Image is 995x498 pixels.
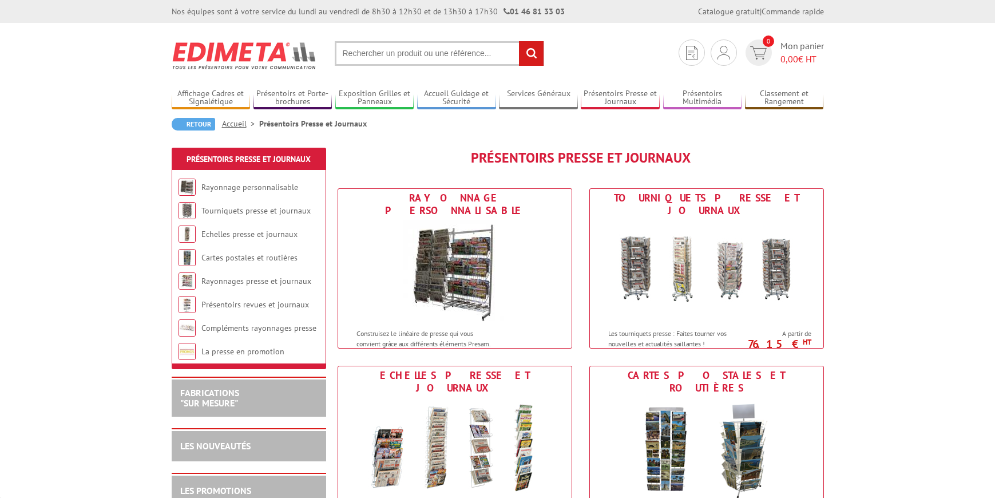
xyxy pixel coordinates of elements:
a: Présentoirs revues et journaux [201,299,309,310]
img: Tourniquets presse et journaux [179,202,196,219]
sup: HT [803,337,811,347]
a: Tourniquets presse et journaux [201,205,311,216]
img: devis rapide [717,46,730,60]
div: Rayonnage personnalisable [341,192,569,217]
span: 0 [763,35,774,47]
a: Rayonnage personnalisable [201,182,298,192]
span: 0,00 [780,53,798,65]
a: Catalogue gratuit [698,6,760,17]
div: Cartes postales et routières [593,369,820,394]
a: Echelles presse et journaux [201,229,298,239]
a: Accueil [222,118,259,129]
a: Compléments rayonnages presse [201,323,316,333]
strong: 01 46 81 33 03 [504,6,565,17]
div: Tourniquets presse et journaux [593,192,820,217]
p: Construisez le linéaire de presse qui vous convient grâce aux différents éléments Presam. [356,329,498,348]
a: La presse en promotion [201,346,284,357]
div: Echelles presse et journaux [341,369,569,394]
input: rechercher [519,41,544,66]
img: Rayonnage personnalisable [179,179,196,196]
a: Accueil Guidage et Sécurité [417,89,496,108]
a: Rayonnage personnalisable Rayonnage personnalisable Construisez le linéaire de presse qui vous co... [338,188,572,349]
a: devis rapide 0 Mon panier 0,00€ HT [743,39,824,66]
a: Tourniquets presse et journaux Tourniquets presse et journaux Les tourniquets presse : Faites tou... [589,188,824,349]
img: Rayonnages presse et journaux [179,272,196,290]
img: devis rapide [686,46,697,60]
span: A partir de [753,329,811,338]
div: Nos équipes sont à votre service du lundi au vendredi de 8h30 à 12h30 et de 13h30 à 17h30 [172,6,565,17]
span: Mon panier [780,39,824,66]
a: Rayonnages presse et journaux [201,276,311,286]
a: Services Généraux [499,89,578,108]
a: Présentoirs et Porte-brochures [253,89,332,108]
a: Cartes postales et routières [201,252,298,263]
a: Affichage Cadres et Signalétique [172,89,251,108]
input: Rechercher un produit ou une référence... [335,41,544,66]
img: Edimeta [172,34,318,77]
img: Compléments rayonnages presse [179,319,196,337]
a: FABRICATIONS"Sur Mesure" [180,387,239,409]
img: Cartes postales et routières [179,249,196,266]
a: Présentoirs Presse et Journaux [581,89,660,108]
a: Présentoirs Multimédia [663,89,742,108]
div: | [698,6,824,17]
a: LES NOUVEAUTÉS [180,440,251,452]
span: € HT [780,53,824,66]
img: Rayonnage personnalisable [403,220,506,323]
li: Présentoirs Presse et Journaux [259,118,367,129]
p: 76.15 € [747,341,811,347]
img: Echelles presse et journaux [179,226,196,243]
a: Exposition Grilles et Panneaux [335,89,414,108]
img: devis rapide [750,46,767,60]
img: La presse en promotion [179,343,196,360]
img: Présentoirs revues et journaux [179,296,196,313]
a: LES PROMOTIONS [180,485,251,496]
img: Tourniquets presse et journaux [601,220,812,323]
h1: Présentoirs Presse et Journaux [338,151,824,165]
p: Les tourniquets presse : Faites tourner vos nouvelles et actualités saillantes ! [608,329,750,348]
a: Retour [172,118,215,131]
a: Présentoirs Presse et Journaux [187,154,311,164]
a: Commande rapide [762,6,824,17]
a: Classement et Rangement [745,89,824,108]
